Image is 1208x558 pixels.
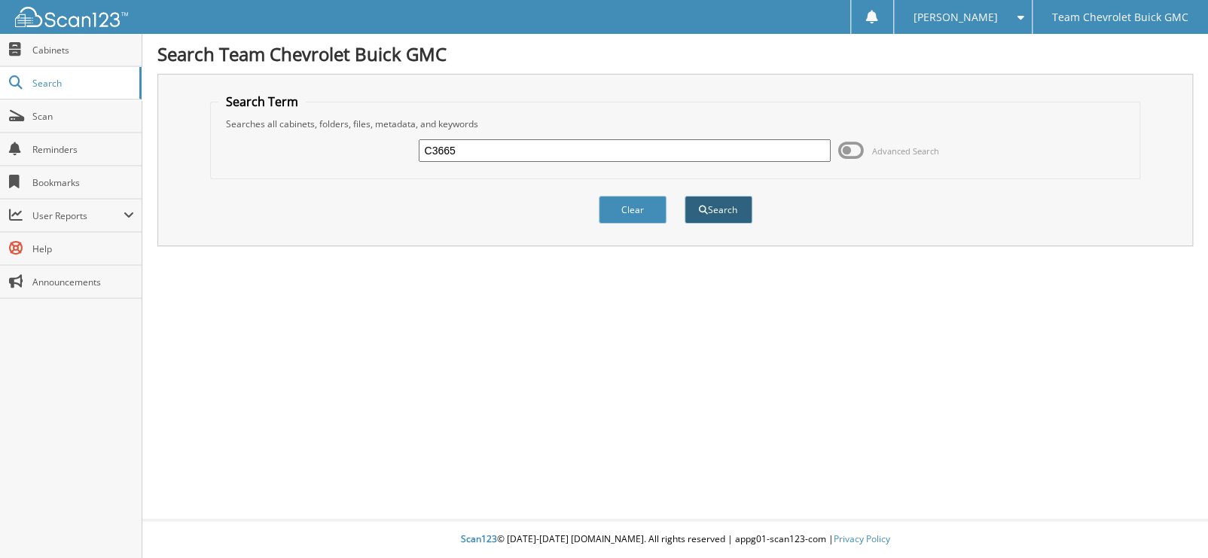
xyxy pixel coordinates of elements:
span: Search [32,77,132,90]
span: Reminders [32,143,134,156]
button: Search [685,196,752,224]
div: Searches all cabinets, folders, files, metadata, and keywords [218,117,1133,130]
span: Scan123 [461,532,497,545]
span: [PERSON_NAME] [914,13,998,22]
a: Privacy Policy [834,532,890,545]
span: Advanced Search [872,145,939,157]
legend: Search Term [218,93,306,110]
span: Cabinets [32,44,134,56]
img: scan123-logo-white.svg [15,7,128,27]
div: © [DATE]-[DATE] [DOMAIN_NAME]. All rights reserved | appg01-scan123-com | [142,521,1208,558]
span: Announcements [32,276,134,288]
span: Help [32,242,134,255]
button: Clear [599,196,667,224]
span: Team Chevrolet Buick GMC [1052,13,1188,22]
span: User Reports [32,209,124,222]
iframe: Chat Widget [1133,486,1208,558]
span: Scan [32,110,134,123]
span: Bookmarks [32,176,134,189]
h1: Search Team Chevrolet Buick GMC [157,41,1193,66]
